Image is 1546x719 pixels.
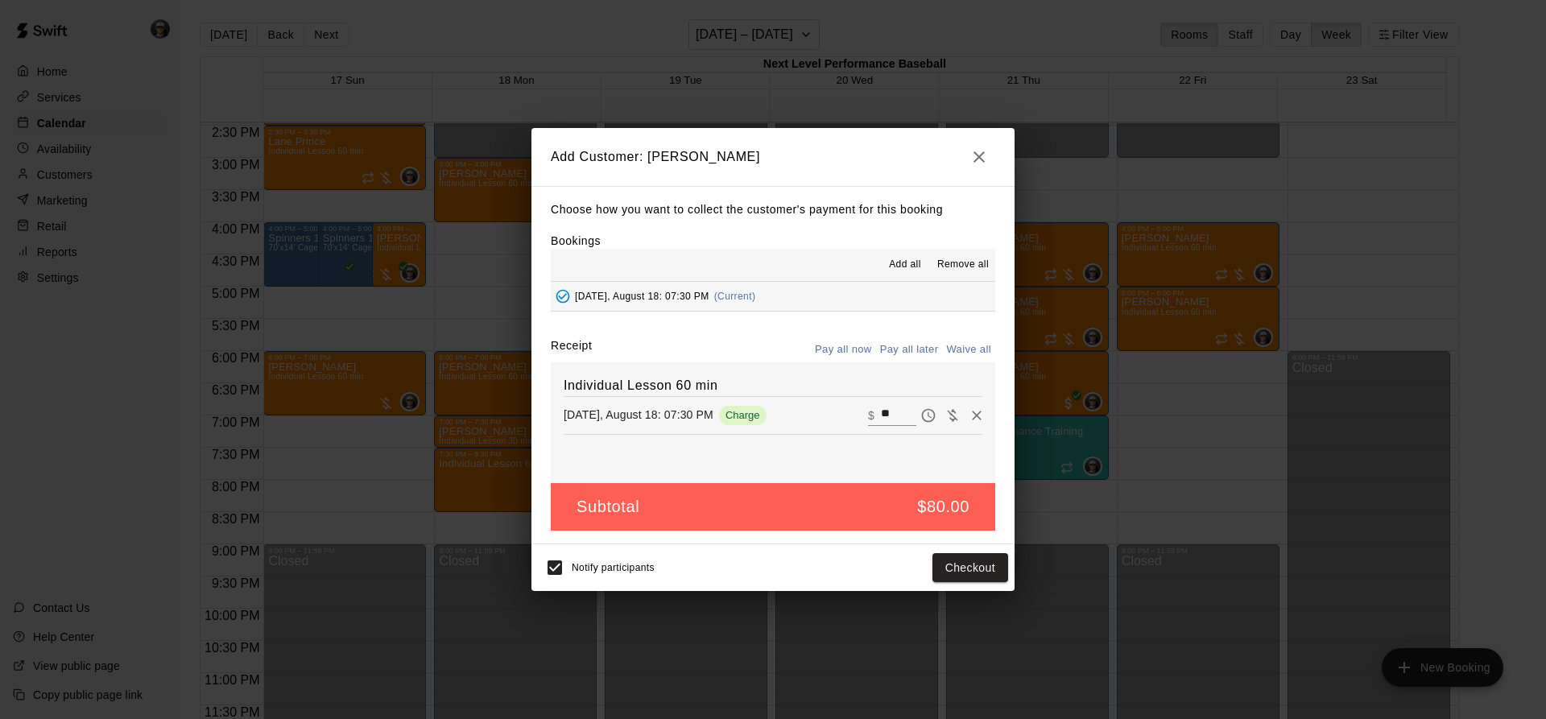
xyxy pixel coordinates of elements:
p: [DATE], August 18: 07:30 PM [564,407,713,423]
p: $ [868,407,874,424]
button: Remove all [931,252,995,278]
button: Remove [965,403,989,428]
span: Waive payment [940,407,965,421]
label: Receipt [551,337,592,362]
h5: Subtotal [577,496,639,518]
span: Remove all [937,257,989,273]
button: Pay all now [811,337,876,362]
span: Add all [889,257,921,273]
button: Added - Collect Payment[DATE], August 18: 07:30 PM(Current) [551,282,995,312]
button: Added - Collect Payment [551,284,575,308]
span: Pay later [916,407,940,421]
button: Waive all [942,337,995,362]
h5: $80.00 [917,496,969,518]
span: (Current) [714,291,756,302]
button: Checkout [932,553,1008,583]
span: [DATE], August 18: 07:30 PM [575,291,709,302]
span: Notify participants [572,562,655,573]
button: Add all [879,252,931,278]
span: Charge [719,409,767,421]
label: Bookings [551,234,601,247]
h6: Individual Lesson 60 min [564,375,982,396]
p: Choose how you want to collect the customer's payment for this booking [551,200,995,220]
h2: Add Customer: [PERSON_NAME] [531,128,1015,186]
button: Pay all later [876,337,943,362]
